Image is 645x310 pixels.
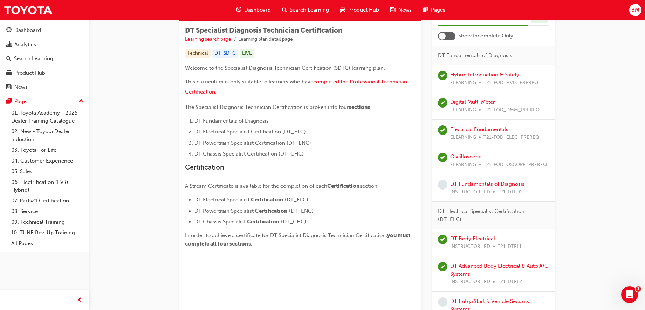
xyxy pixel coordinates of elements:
[438,98,447,108] span: learningRecordVerb_COMPLETE-icon
[458,32,513,40] span: Show Incomplete Only
[3,95,87,108] button: Pages
[438,262,447,271] span: learningRecordVerb_COMPLETE-icon
[498,278,522,286] span: T21-DTEL2
[194,140,311,146] span: DT Powertrain Specialist Certification (DT_ENC)
[483,161,547,169] span: T21-FOD_OSCOPE_PREREQ
[6,84,12,90] span: news-icon
[3,67,87,80] a: Product Hub
[431,6,445,14] span: Pages
[8,227,87,238] a: 10. TUNE Rev-Up Training
[483,133,539,142] span: T21-FOD_ELEC_PREREQ
[238,35,293,43] li: Learning plan detail page
[282,6,287,14] span: search-icon
[450,181,524,187] a: DT Fundamentals of Diagnosis
[3,22,87,95] button: DashboardAnalyticsSearch LearningProduct HubNews
[194,118,269,124] span: DT Fundamentals of Diagnosis
[79,97,84,106] span: up-icon
[483,106,540,114] span: T21-FOD_DMM_PREREQ
[212,49,238,58] div: DT_SDTC
[348,6,379,14] span: Product Hub
[3,38,87,51] a: Analytics
[14,41,36,49] div: Analytics
[385,3,417,17] a: news-iconNews
[185,78,409,95] a: completed the Professional Technician Certification
[251,197,283,203] span: Certification
[483,79,538,87] span: T21-FOD_HVIS_PREREQ
[8,238,87,249] a: All Pages
[438,51,512,60] span: DT Fundamentals of Diagnosis
[289,208,314,214] span: (DT_ENC)
[417,3,451,17] a: pages-iconPages
[6,70,12,76] span: car-icon
[327,183,360,189] span: Certification
[14,83,28,91] div: News
[450,188,490,196] span: INSTRUCTOR LED
[498,243,522,251] span: T21-DTEL1
[3,24,87,37] a: Dashboard
[194,219,246,225] span: DT Chassis Specialist
[236,6,241,14] span: guage-icon
[498,188,522,196] span: T21-DTFD1
[251,241,252,247] span: .
[185,183,327,189] span: A Stream Certificate is available for the completion of each
[6,42,12,48] span: chart-icon
[285,197,308,203] span: (DT_ELC)
[14,69,45,77] div: Product Hub
[370,104,372,110] span: :
[8,206,87,217] a: 08. Service
[438,180,447,190] span: learningRecordVerb_NONE-icon
[194,151,304,157] span: DT Chassis Specialist Certification (DT_CHC)
[340,6,345,14] span: car-icon
[194,197,249,203] span: DT Electrical Specialist
[8,108,87,126] a: 01. Toyota Academy - 2025 Dealer Training Catalogue
[244,6,271,14] span: Dashboard
[450,263,548,277] a: DT Advanced Body Electrical & Auto A/C Systems
[185,78,313,85] span: This curriculum is only suitable to learners who have
[194,208,254,214] span: DT Powertrain Specialist
[4,2,53,18] img: Trak
[290,6,329,14] span: Search Learning
[185,49,211,58] div: Technical
[450,106,476,114] span: ELEARNING
[14,97,29,105] div: Pages
[8,156,87,166] a: 04. Customer Experience
[281,219,306,225] span: (DT_CHC)
[3,52,87,65] a: Search Learning
[438,71,447,80] span: learningRecordVerb_COMPLETE-icon
[450,71,519,78] a: Hybrid Introduction & Safety
[247,219,280,225] span: Certification
[450,235,495,242] a: DT Body Electrical
[8,217,87,228] a: 09. Technical Training
[450,79,476,87] span: ELEARNING
[185,36,231,42] a: Learning search page
[390,6,396,14] span: news-icon
[450,161,476,169] span: ELEARNING
[8,177,87,195] a: 06. Electrification (EV & Hybrid)
[8,126,87,145] a: 02. New - Toyota Dealer Induction
[438,125,447,135] span: learningRecordVerb_COMPLETE-icon
[6,98,12,105] span: pages-icon
[14,26,41,34] div: Dashboard
[438,235,447,244] span: learningRecordVerb_COMPLETE-icon
[450,243,490,251] span: INSTRUCTOR LED
[398,6,412,14] span: News
[6,27,12,34] span: guage-icon
[215,89,217,95] span: .
[231,3,276,17] a: guage-iconDashboard
[185,65,385,71] span: Welcome to the Specialist Diagnosis Technician Certification (SDTC) learning plan.
[450,278,490,286] span: INSTRUCTOR LED
[77,296,82,305] span: prev-icon
[360,183,379,189] span: section:
[8,166,87,177] a: 05. Sales
[185,163,224,171] span: Certification
[8,145,87,156] a: 03. Toyota For Life
[255,208,288,214] span: Certification
[423,6,428,14] span: pages-icon
[631,6,639,14] span: BM
[185,104,349,110] span: The Specialist Diagnosis Technician Certification is broken into four
[621,286,638,303] iframe: Intercom live chat
[14,55,53,63] div: Search Learning
[636,286,641,292] span: 1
